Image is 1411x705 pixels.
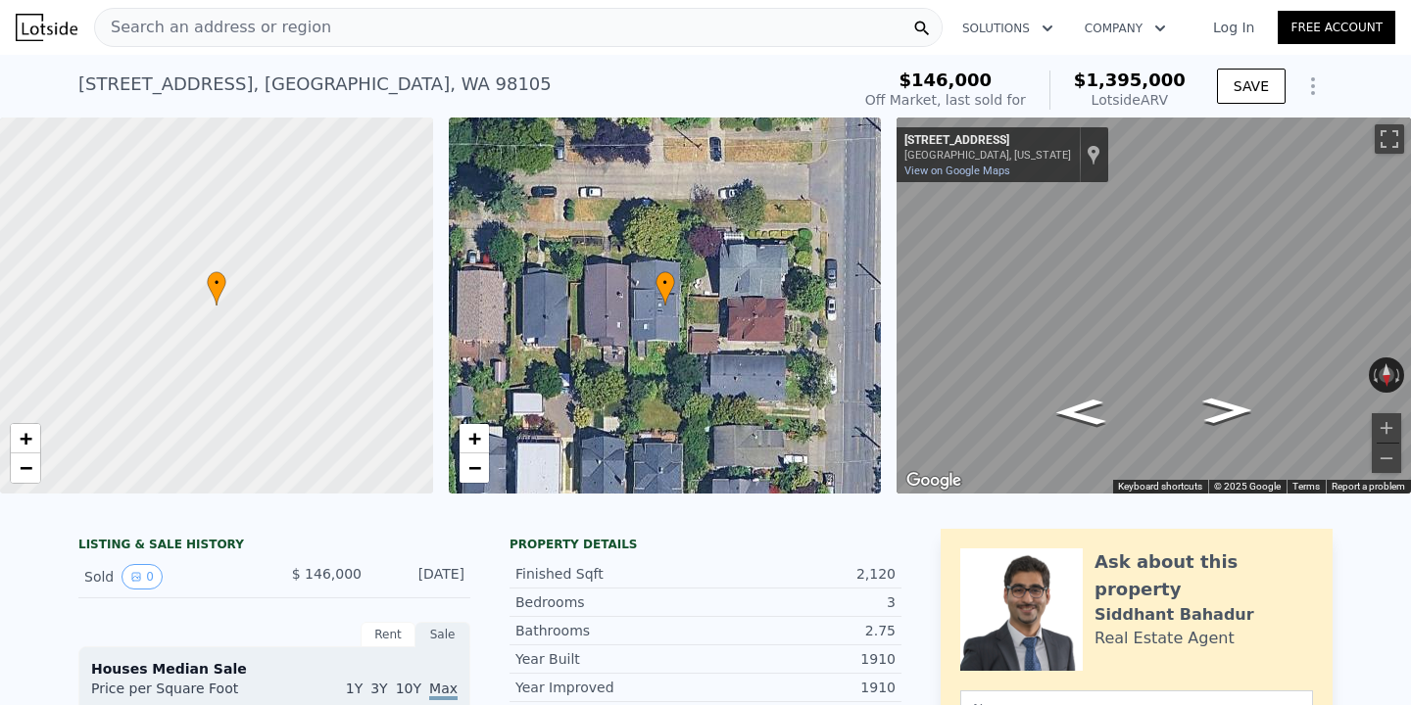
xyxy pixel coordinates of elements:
div: Year Improved [515,678,705,697]
a: Show location on map [1087,144,1100,165]
div: [GEOGRAPHIC_DATA], [US_STATE] [904,149,1071,162]
button: Zoom in [1372,413,1401,443]
button: Solutions [947,11,1069,46]
div: 1910 [705,678,896,697]
div: [STREET_ADDRESS] [904,133,1071,149]
span: − [20,455,32,480]
div: Real Estate Agent [1095,627,1235,650]
a: Zoom out [11,453,40,483]
a: Zoom in [460,424,489,453]
div: Ask about this property [1095,548,1313,603]
path: Go West, NE 57th St [1182,392,1273,430]
span: © 2025 Google [1214,481,1281,492]
div: • [656,271,675,305]
a: Log In [1190,18,1278,37]
button: Keyboard shortcuts [1118,480,1202,493]
span: − [467,455,480,480]
div: LISTING & SALE HISTORY [78,537,470,556]
div: Bedrooms [515,592,705,612]
a: Zoom out [460,453,489,483]
a: Terms (opens in new tab) [1292,481,1320,492]
span: $146,000 [900,70,993,90]
div: Map [897,117,1411,493]
div: Sold [84,564,259,589]
div: Houses Median Sale [91,659,458,679]
span: • [656,274,675,292]
div: 2.75 [705,621,896,640]
a: Report a problem [1332,481,1405,492]
button: Rotate clockwise [1394,357,1405,393]
div: Year Built [515,649,705,669]
div: Siddhant Bahadur [1095,603,1254,627]
div: [DATE] [377,564,464,589]
div: [STREET_ADDRESS] , [GEOGRAPHIC_DATA] , WA 98105 [78,70,552,98]
span: $1,395,000 [1074,70,1186,90]
span: 1Y [346,681,363,696]
span: Search an address or region [95,16,331,39]
span: + [20,426,32,450]
img: Lotside [16,14,77,41]
a: Free Account [1278,11,1395,44]
div: Finished Sqft [515,564,705,584]
div: Off Market, last sold for [865,90,1026,110]
button: Toggle fullscreen view [1375,124,1404,154]
div: 2,120 [705,564,896,584]
span: Max [429,681,458,700]
div: Street View [897,117,1411,493]
div: 1910 [705,649,896,669]
span: 3Y [370,681,387,696]
span: • [207,274,226,292]
path: Go East, NE 57th St [1034,393,1128,431]
span: $ 146,000 [292,566,362,582]
button: Rotate counterclockwise [1369,357,1380,393]
div: Bathrooms [515,621,705,640]
div: • [207,271,226,305]
div: Rent [361,622,415,647]
img: Google [901,468,966,493]
div: Lotside ARV [1074,90,1186,110]
div: Property details [510,537,901,552]
span: 10Y [396,681,421,696]
button: Reset the view [1379,357,1394,394]
button: Show Options [1293,67,1333,106]
button: View historical data [122,564,163,589]
button: SAVE [1217,69,1286,104]
a: Open this area in Google Maps (opens a new window) [901,468,966,493]
span: + [467,426,480,450]
div: 3 [705,592,896,612]
a: View on Google Maps [904,164,1010,177]
div: Sale [415,622,470,647]
button: Zoom out [1372,444,1401,473]
button: Company [1069,11,1182,46]
a: Zoom in [11,424,40,453]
